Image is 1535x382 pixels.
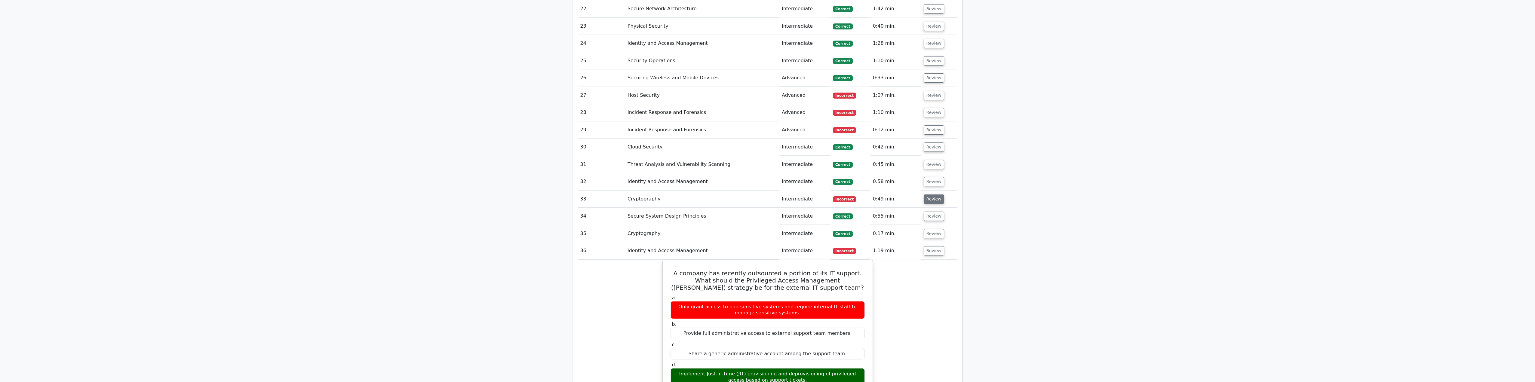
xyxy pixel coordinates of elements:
td: 34 [578,208,625,225]
td: Advanced [779,121,830,139]
span: Incorrect [833,93,856,99]
span: Correct [833,213,852,219]
button: Review [924,212,944,221]
td: Intermediate [779,35,830,52]
td: 0:58 min. [870,173,921,190]
td: Intermediate [779,0,830,17]
td: 36 [578,242,625,259]
td: 0:49 min. [870,191,921,208]
td: 32 [578,173,625,190]
td: 0:12 min. [870,121,921,139]
span: Correct [833,75,852,81]
td: 1:42 min. [870,0,921,17]
span: Correct [833,179,852,185]
td: 0:33 min. [870,69,921,87]
div: Share a generic administrative account among the support team. [671,348,865,360]
td: Incident Response and Forensics [625,104,779,121]
div: Provide full administrative access to external support team members. [671,328,865,339]
button: Review [924,56,944,66]
td: 27 [578,87,625,104]
td: Identity and Access Management [625,173,779,190]
span: Correct [833,144,852,150]
td: Intermediate [779,225,830,242]
td: Intermediate [779,173,830,190]
td: 1:10 min. [870,104,921,121]
td: Cryptography [625,191,779,208]
td: Identity and Access Management [625,35,779,52]
span: c. [672,342,676,347]
button: Review [924,194,944,204]
button: Review [924,39,944,48]
button: Review [924,229,944,238]
td: Advanced [779,69,830,87]
td: 0:45 min. [870,156,921,173]
button: Review [924,108,944,117]
td: 29 [578,121,625,139]
span: Incorrect [833,196,856,202]
button: Review [924,4,944,14]
td: 31 [578,156,625,173]
td: Secure System Design Principles [625,208,779,225]
td: 28 [578,104,625,121]
td: Cryptography [625,225,779,242]
td: 25 [578,52,625,69]
td: Intermediate [779,18,830,35]
button: Review [924,73,944,83]
td: 1:19 min. [870,242,921,259]
td: 24 [578,35,625,52]
td: 0:17 min. [870,225,921,242]
h5: A company has recently outsourced a portion of its IT support. What should the Privileged Access ... [670,270,865,291]
td: 33 [578,191,625,208]
span: Correct [833,231,852,237]
td: Intermediate [779,52,830,69]
span: Incorrect [833,110,856,116]
td: 0:42 min. [870,139,921,156]
span: Incorrect [833,127,856,133]
td: Intermediate [779,242,830,259]
td: Securing Wireless and Mobile Devices [625,69,779,87]
span: d. [672,362,677,368]
td: 35 [578,225,625,242]
td: 26 [578,69,625,87]
span: a. [672,295,677,301]
td: Host Security [625,87,779,104]
td: 1:07 min. [870,87,921,104]
td: 0:55 min. [870,208,921,225]
span: b. [672,321,677,327]
td: Identity and Access Management [625,242,779,259]
td: Incident Response and Forensics [625,121,779,139]
td: Intermediate [779,208,830,225]
td: Threat Analysis and Vulnerability Scanning [625,156,779,173]
button: Review [924,246,944,255]
td: Cloud Security [625,139,779,156]
td: 1:10 min. [870,52,921,69]
td: Security Operations [625,52,779,69]
span: Correct [833,23,852,29]
span: Correct [833,41,852,47]
button: Review [924,177,944,186]
td: 22 [578,0,625,17]
td: 1:28 min. [870,35,921,52]
span: Correct [833,58,852,64]
td: Intermediate [779,191,830,208]
span: Correct [833,162,852,168]
button: Review [924,125,944,135]
div: Only grant access to non-sensitive systems and require internal IT staff to manage sensitive syst... [671,301,865,319]
td: Secure Network Architecture [625,0,779,17]
td: 0:40 min. [870,18,921,35]
button: Review [924,91,944,100]
td: Advanced [779,87,830,104]
button: Review [924,142,944,152]
span: Correct [833,6,852,12]
td: Intermediate [779,139,830,156]
td: Intermediate [779,156,830,173]
td: 30 [578,139,625,156]
td: 23 [578,18,625,35]
td: Physical Security [625,18,779,35]
button: Review [924,22,944,31]
span: Incorrect [833,248,856,254]
td: Advanced [779,104,830,121]
button: Review [924,160,944,169]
